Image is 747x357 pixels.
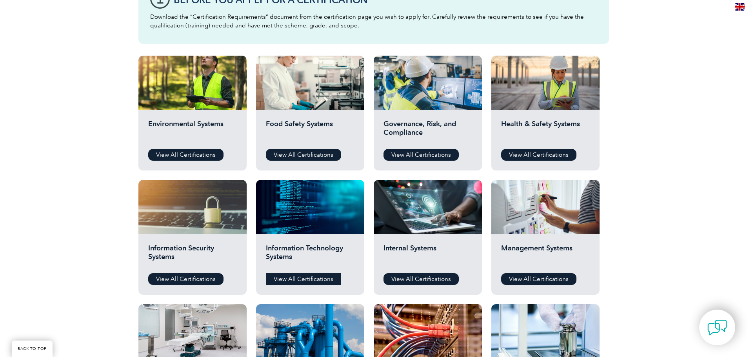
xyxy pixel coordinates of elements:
[383,273,459,285] a: View All Certifications
[383,244,472,267] h2: Internal Systems
[148,149,224,161] a: View All Certifications
[148,120,237,143] h2: Environmental Systems
[266,273,341,285] a: View All Certifications
[501,149,576,161] a: View All Certifications
[266,149,341,161] a: View All Certifications
[501,244,590,267] h2: Management Systems
[735,3,745,11] img: en
[148,244,237,267] h2: Information Security Systems
[148,273,224,285] a: View All Certifications
[383,149,459,161] a: View All Certifications
[150,13,597,30] p: Download the “Certification Requirements” document from the certification page you wish to apply ...
[501,273,576,285] a: View All Certifications
[501,120,590,143] h2: Health & Safety Systems
[12,341,53,357] a: BACK TO TOP
[266,120,354,143] h2: Food Safety Systems
[707,318,727,337] img: contact-chat.png
[383,120,472,143] h2: Governance, Risk, and Compliance
[266,244,354,267] h2: Information Technology Systems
